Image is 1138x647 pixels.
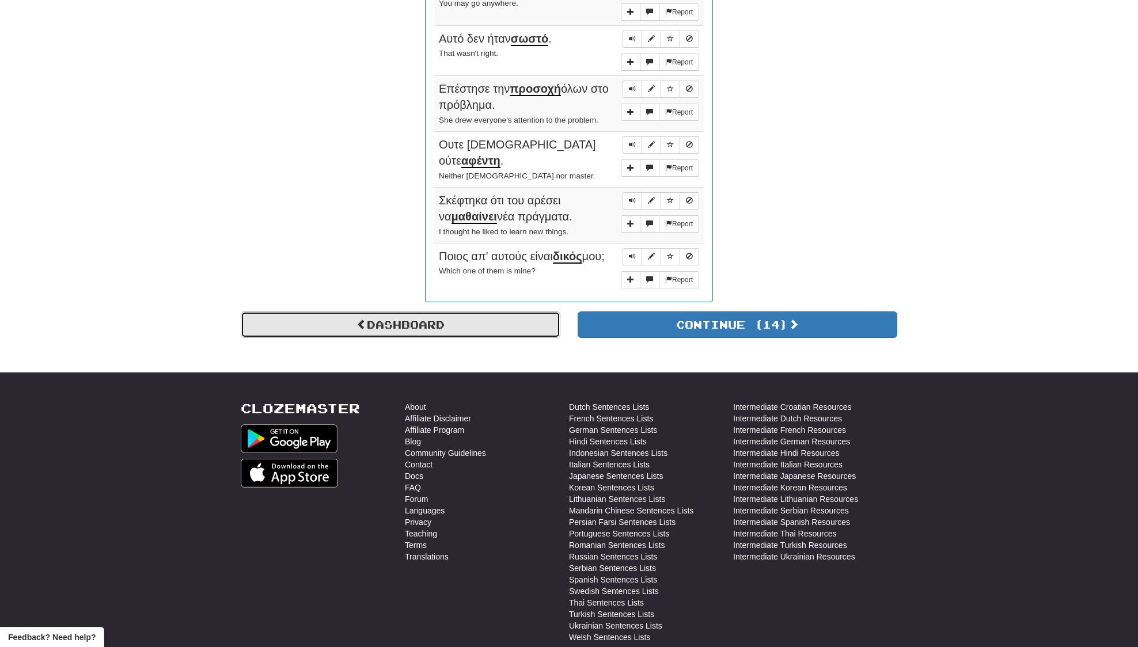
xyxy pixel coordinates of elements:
[623,31,699,48] div: Sentence controls
[623,248,642,265] button: Play sentence audio
[621,104,640,121] button: Add sentence to collection
[569,551,657,562] a: Russian Sentences Lists
[569,539,665,551] a: Romanian Sentences Lists
[405,436,421,447] a: Blog
[621,104,699,121] div: More sentence controls
[405,505,445,516] a: Languages
[623,248,699,265] div: Sentence controls
[661,248,680,265] button: Toggle favorite
[569,482,654,493] a: Korean Sentences Lists
[569,459,650,470] a: Italian Sentences Lists
[659,159,699,177] button: Report
[405,539,427,551] a: Terms
[405,470,423,482] a: Docs
[733,413,842,424] a: Intermediate Dutch Resources
[621,271,640,288] button: Add sentence to collection
[439,194,572,224] span: Σκέφτηκα ότι του αρέσει να νέα πράγματα.
[621,3,699,21] div: More sentence controls
[642,81,661,98] button: Edit sentence
[661,81,680,98] button: Toggle favorite
[659,54,699,71] button: Report
[569,516,676,528] a: Persian Farsi Sentences Lists
[621,159,699,177] div: More sentence controls
[405,482,421,493] a: FAQ
[439,138,596,169] span: Ουτε [DEMOGRAPHIC_DATA] ούτε .
[733,551,855,562] a: Intermediate Ukrainian Resources
[623,81,699,98] div: Sentence controls
[452,210,497,224] u: μαθαίνει
[623,81,642,98] button: Play sentence audio
[661,136,680,154] button: Toggle favorite
[659,215,699,233] button: Report
[621,271,699,288] div: More sentence controls
[439,116,598,124] small: She drew everyone's attention to the problem.
[733,470,856,482] a: Intermediate Japanese Resources
[642,192,661,210] button: Edit sentence
[405,413,471,424] a: Affiliate Disclaimer
[569,528,669,539] a: Portuguese Sentences Lists
[569,631,650,643] a: Welsh Sentences Lists
[569,493,665,505] a: Lithuanian Sentences Lists
[241,311,560,338] a: Dashboard
[569,620,662,631] a: Ukrainian Sentences Lists
[569,585,659,597] a: Swedish Sentences Lists
[733,424,846,436] a: Intermediate French Resources
[405,551,449,562] a: Translations
[623,136,699,154] div: Sentence controls
[569,562,656,574] a: Serbian Sentences Lists
[623,192,642,210] button: Play sentence audio
[621,215,640,233] button: Add sentence to collection
[661,31,680,48] button: Toggle favorite
[569,436,647,447] a: Hindi Sentences Lists
[642,248,661,265] button: Edit sentence
[621,3,640,21] button: Add sentence to collection
[461,154,500,168] u: αφέντη
[569,401,649,413] a: Dutch Sentences Lists
[621,54,699,71] div: More sentence controls
[621,54,640,71] button: Add sentence to collection
[642,136,661,154] button: Edit sentence
[621,159,640,177] button: Add sentence to collection
[733,436,850,447] a: Intermediate German Resources
[623,31,642,48] button: Play sentence audio
[733,528,837,539] a: Intermediate Thai Resources
[642,31,661,48] button: Edit sentence
[733,482,847,493] a: Intermediate Korean Resources
[680,136,699,154] button: Toggle ignore
[733,505,849,516] a: Intermediate Serbian Resources
[439,49,498,58] small: That wasn't right.
[733,516,850,528] a: Intermediate Spanish Resources
[439,250,605,264] span: Ποιος απ' αυτούς είναι μου;
[569,413,653,424] a: French Sentences Lists
[405,528,437,539] a: Teaching
[405,424,464,436] a: Affiliate Program
[569,597,644,608] a: Thai Sentences Lists
[680,192,699,210] button: Toggle ignore
[511,32,548,46] u: σωστό
[241,401,360,416] a: Clozemaster
[623,136,642,154] button: Play sentence audio
[569,424,657,436] a: German Sentences Lists
[680,81,699,98] button: Toggle ignore
[405,459,433,470] a: Contact
[659,104,699,121] button: Report
[569,470,663,482] a: Japanese Sentences Lists
[733,447,839,459] a: Intermediate Hindi Resources
[623,192,699,210] div: Sentence controls
[569,608,654,620] a: Turkish Sentences Lists
[733,401,851,413] a: Intermediate Croatian Resources
[680,31,699,48] button: Toggle ignore
[659,3,699,21] button: Report
[241,424,337,453] img: Get it on Google Play
[439,267,536,275] small: Which one of them is mine?
[405,447,486,459] a: Community Guidelines
[733,459,843,470] a: Intermediate Italian Resources
[510,82,561,96] u: προσοχή
[405,493,428,505] a: Forum
[553,250,582,264] u: δικός
[439,82,609,112] span: Επέστησε την όλων στο πρόβλημα.
[661,192,680,210] button: Toggle favorite
[569,447,667,459] a: Indonesian Sentences Lists
[439,172,595,180] small: Neither [DEMOGRAPHIC_DATA] nor master.
[569,574,657,585] a: Spanish Sentences Lists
